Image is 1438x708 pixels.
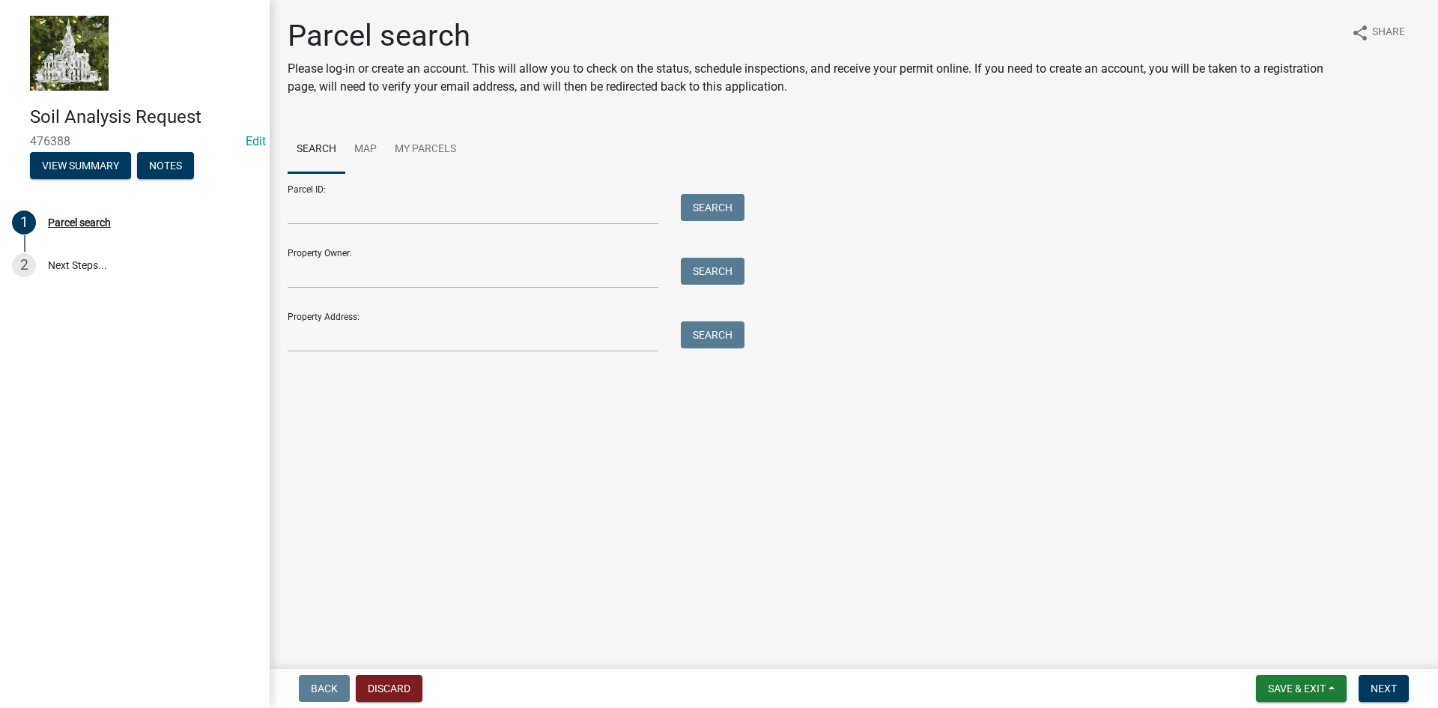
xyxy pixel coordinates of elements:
[288,60,1339,96] p: Please log-in or create an account. This will allow you to check on the status, schedule inspecti...
[137,160,194,172] wm-modal-confirm: Notes
[12,211,36,235] div: 1
[137,152,194,179] button: Notes
[681,321,744,348] button: Search
[1339,18,1417,47] button: shareShare
[48,217,111,228] div: Parcel search
[386,126,465,174] a: My Parcels
[681,258,744,285] button: Search
[1268,683,1326,695] span: Save & Exit
[356,675,422,702] button: Discard
[12,253,36,277] div: 2
[1256,675,1347,702] button: Save & Exit
[246,134,266,148] wm-modal-confirm: Edit Application Number
[1359,675,1409,702] button: Next
[30,16,109,91] img: Marshall County, Iowa
[311,683,338,695] span: Back
[1351,24,1369,42] i: share
[1371,683,1397,695] span: Next
[288,126,345,174] a: Search
[246,134,266,148] a: Edit
[345,126,386,174] a: Map
[299,675,350,702] button: Back
[30,134,240,148] span: 476388
[30,160,131,172] wm-modal-confirm: Summary
[681,194,744,221] button: Search
[1372,24,1405,42] span: Share
[30,106,258,128] h4: Soil Analysis Request
[288,18,1339,54] h1: Parcel search
[30,152,131,179] button: View Summary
